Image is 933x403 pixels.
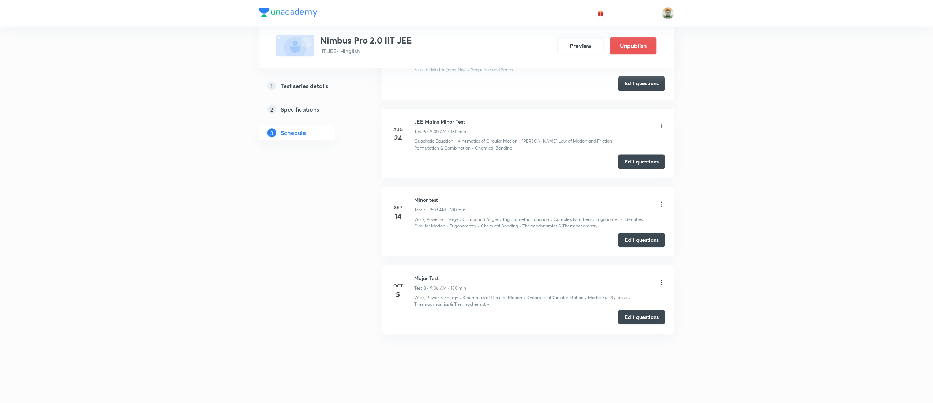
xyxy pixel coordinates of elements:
h5: Schedule [281,128,306,137]
button: Edit questions [618,76,665,91]
button: Edit questions [618,233,665,247]
p: Work, Power & Energy [414,294,458,301]
p: [PERSON_NAME] Law of Motion and Friction [522,138,612,144]
img: fallback-thumbnail.png [276,35,314,56]
div: · [520,223,521,229]
img: Company Logo [259,8,318,17]
h6: Oct [391,282,405,289]
p: Work, Power & Energy [414,216,458,223]
div: · [455,138,456,144]
p: State of Matter (Ideal Gas) [414,67,466,73]
img: avatar [597,10,604,16]
div: · [524,294,525,301]
div: · [614,138,615,144]
p: Trigonometry [450,223,476,229]
p: Sequence and Series [471,67,513,73]
div: · [460,216,461,223]
div: · [468,67,469,73]
h3: Nimbus Pro 2.0 IIT JEE [320,35,412,46]
p: Complex Numbers [554,216,591,223]
button: Preview [557,37,604,54]
p: Dynamics of Circular Motion [527,294,584,301]
div: · [472,145,473,151]
button: Unpublish [610,37,657,54]
p: IIT JEE • Hinglish [320,47,412,55]
div: · [478,223,479,229]
h5: Specifications [281,105,319,114]
h6: Minor test [414,196,465,204]
p: Test 7 • 9:03 AM • 180 min [414,207,465,213]
h5: Test series details [281,82,328,90]
button: Edit questions [618,310,665,324]
p: Test 8 • 9:06 AM • 180 min [414,285,466,291]
p: 3 [267,128,276,137]
h6: JEE Mains Minor Test [414,118,466,125]
p: Test 6 • 9:00 AM • 180 min [414,128,466,135]
p: 2 [267,105,276,114]
p: Kinematics of Circular Motion [462,294,522,301]
p: Math's Full Syllabus [588,294,627,301]
p: Quadratic Equation [414,138,453,144]
p: Thermodynamics & Thermochemistry [414,301,489,308]
h4: 24 [391,132,405,143]
div: · [629,294,630,301]
div: · [551,216,552,223]
h6: Sep [391,204,405,211]
p: Circular Motion [414,223,445,229]
div: · [593,216,594,223]
p: Kinematics of Circular Motion [458,138,517,144]
h4: 14 [391,211,405,222]
p: 1 [267,82,276,90]
img: Ram Mohan Raav [662,7,674,19]
h6: Aug [391,126,405,132]
button: avatar [595,7,607,19]
p: Trigonometric Identities [596,216,643,223]
div: · [447,223,448,229]
h4: 5 [391,289,405,300]
h6: Major Test [414,274,466,282]
div: · [585,294,587,301]
a: Company Logo [259,8,318,19]
button: Edit questions [618,154,665,169]
a: 2Specifications [259,102,358,117]
p: Chemical Bonding [475,145,512,151]
p: Thermodynamics & Thermochemistry [522,223,597,229]
p: Trigonometric Equation [502,216,549,223]
div: · [519,138,520,144]
div: · [644,216,646,223]
div: · [499,216,501,223]
div: · [460,294,461,301]
p: Chemical Bonding [481,223,518,229]
p: Compound Angle [462,216,498,223]
p: Permutation & Combination [414,145,471,151]
a: 1Test series details [259,79,358,93]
